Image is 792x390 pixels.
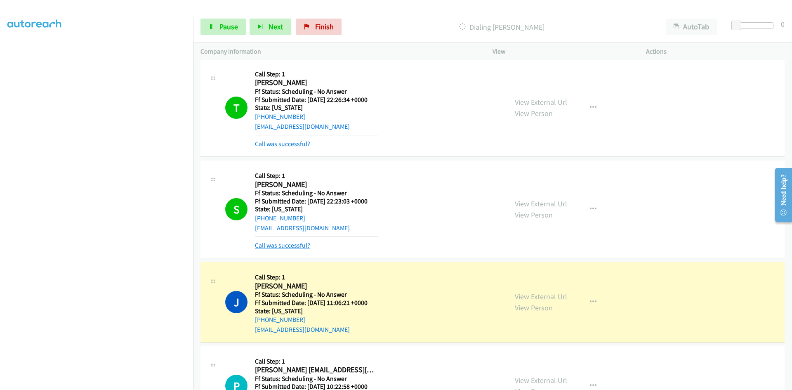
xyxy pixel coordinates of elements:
a: [EMAIL_ADDRESS][DOMAIN_NAME] [255,224,350,232]
button: AutoTab [666,19,717,35]
a: Finish [296,19,342,35]
h5: Ff Submitted Date: [DATE] 11:06:21 +0000 [255,299,378,307]
a: View External Url [515,97,567,107]
h2: [PERSON_NAME] [255,78,378,87]
h2: [PERSON_NAME] [255,281,378,291]
a: View External Url [515,292,567,301]
h1: J [225,291,247,313]
div: 0 [781,19,785,30]
h5: Call Step: 1 [255,70,378,78]
span: Finish [315,22,334,31]
h5: Ff Submitted Date: [DATE] 22:23:03 +0000 [255,197,378,206]
a: [EMAIL_ADDRESS][DOMAIN_NAME] [255,326,350,333]
span: Pause [219,22,238,31]
a: [PHONE_NUMBER] [255,214,305,222]
h5: Call Step: 1 [255,172,378,180]
h5: Ff Status: Scheduling - No Answer [255,375,378,383]
p: Company Information [200,47,478,57]
span: Next [269,22,283,31]
h5: State: [US_STATE] [255,104,378,112]
p: Dialing [PERSON_NAME] [353,21,651,33]
h5: Ff Status: Scheduling - No Answer [255,291,378,299]
a: [PHONE_NUMBER] [255,113,305,121]
h5: Call Step: 1 [255,273,378,281]
h5: Ff Status: Scheduling - No Answer [255,189,378,197]
a: Call was successful? [255,241,310,249]
h5: Ff Submitted Date: [DATE] 22:26:34 +0000 [255,96,378,104]
p: Actions [646,47,785,57]
h1: S [225,198,247,220]
a: View External Url [515,199,567,208]
a: View Person [515,109,553,118]
h5: State: [US_STATE] [255,205,378,213]
div: Delay between calls (in seconds) [735,22,773,29]
h1: T [225,97,247,119]
a: Pause [200,19,246,35]
h2: [PERSON_NAME] [EMAIL_ADDRESS][DOMAIN_NAME] [255,365,378,375]
a: [EMAIL_ADDRESS][DOMAIN_NAME] [255,123,350,130]
h2: [PERSON_NAME] [255,180,378,189]
h5: Ff Status: Scheduling - No Answer [255,87,378,96]
p: View [493,47,631,57]
a: [PHONE_NUMBER] [255,316,305,324]
a: View Person [515,210,553,220]
iframe: Resource Center [768,162,792,228]
a: View Person [515,303,553,312]
h5: Call Step: 1 [255,357,378,366]
button: Next [250,19,291,35]
a: View External Url [515,376,567,385]
a: Call was successful? [255,140,310,148]
h5: State: [US_STATE] [255,307,378,315]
